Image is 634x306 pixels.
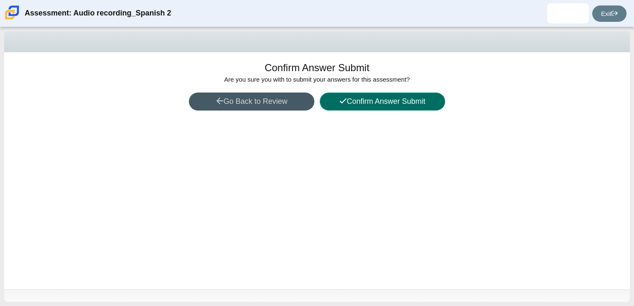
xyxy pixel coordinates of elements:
[25,3,171,23] div: Assessment: Audio recording_Spanish 2
[3,4,21,21] img: Carmen School of Science & Technology
[592,5,626,22] a: Exit
[3,15,21,23] a: Carmen School of Science & Technology
[561,7,575,20] img: jose.reyes.Vdn9d7
[265,61,369,75] h1: Confirm Answer Submit
[320,93,445,111] button: Confirm Answer Submit
[224,76,410,83] span: Are you sure you with to submit your answers for this assessment?
[189,93,314,111] button: Go Back to Review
